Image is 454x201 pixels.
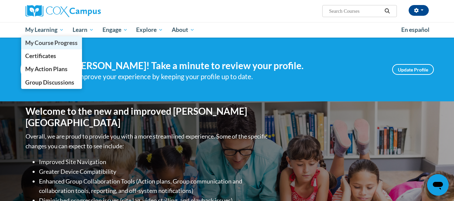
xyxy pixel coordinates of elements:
[25,52,56,59] span: Certificates
[39,177,269,196] li: Enhanced Group Collaboration Tools (Action plans, Group communication and collaboration tools, re...
[98,22,132,38] a: Engage
[397,23,434,37] a: En español
[21,76,82,89] a: Group Discussions
[21,49,82,62] a: Certificates
[61,60,382,71] h4: Hi [PERSON_NAME]! Take a minute to review your profile.
[25,39,78,46] span: My Course Progress
[136,26,163,34] span: Explore
[68,22,98,38] a: Learn
[25,26,64,34] span: My Learning
[401,26,429,33] span: En español
[26,5,153,17] a: Cox Campus
[382,7,392,15] button: Search
[25,65,68,72] span: My Action Plans
[25,79,74,86] span: Group Discussions
[73,26,94,34] span: Learn
[61,71,382,82] div: Help improve your experience by keeping your profile up to date.
[39,167,269,177] li: Greater Device Compatibility
[167,22,199,38] a: About
[26,106,269,128] h1: Welcome to the new and improved [PERSON_NAME][GEOGRAPHIC_DATA]
[15,22,439,38] div: Main menu
[26,132,269,151] p: Overall, we are proud to provide you with a more streamlined experience. Some of the specific cha...
[39,157,269,167] li: Improved Site Navigation
[132,22,167,38] a: Explore
[172,26,195,34] span: About
[102,26,128,34] span: Engage
[427,174,449,196] iframe: Button to launch messaging window
[20,54,51,85] img: Profile Image
[328,7,382,15] input: Search Courses
[409,5,429,16] button: Account Settings
[21,62,82,76] a: My Action Plans
[21,22,69,38] a: My Learning
[392,64,434,75] a: Update Profile
[21,36,82,49] a: My Course Progress
[26,5,101,17] img: Cox Campus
